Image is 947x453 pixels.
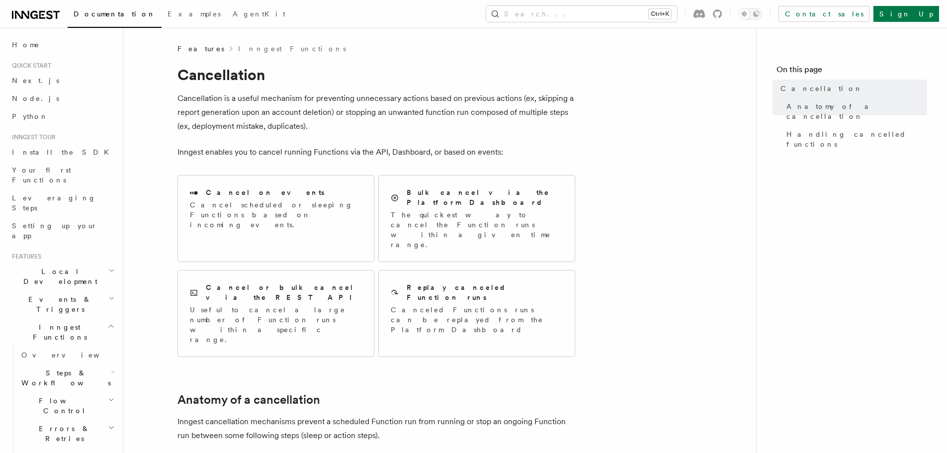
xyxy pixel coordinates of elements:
[738,8,762,20] button: Toggle dark mode
[227,3,291,27] a: AgentKit
[8,290,117,318] button: Events & Triggers
[8,189,117,217] a: Leveraging Steps
[8,62,51,70] span: Quick start
[8,36,117,54] a: Home
[776,80,927,97] a: Cancellation
[238,44,346,54] a: Inngest Functions
[391,210,563,250] p: The quickest way to cancel the Function runs within a given time range.
[786,129,927,149] span: Handling cancelled functions
[649,9,671,19] kbd: Ctrl+K
[17,346,117,364] a: Overview
[12,40,40,50] span: Home
[12,112,48,120] span: Python
[74,10,156,18] span: Documentation
[12,222,97,240] span: Setting up your app
[17,392,117,420] button: Flow Control
[8,318,117,346] button: Inngest Functions
[8,253,41,261] span: Features
[17,364,117,392] button: Steps & Workflows
[407,187,563,207] h2: Bulk cancel via the Platform Dashboard
[17,420,117,448] button: Errors & Retries
[177,91,575,133] p: Cancellation is a useful mechanism for preventing unnecessary actions based on previous actions (...
[162,3,227,27] a: Examples
[8,161,117,189] a: Your first Functions
[873,6,939,22] a: Sign Up
[177,270,374,357] a: Cancel or bulk cancel via the REST APIUseful to cancel a large number of Function runs within a s...
[233,10,285,18] span: AgentKit
[12,148,115,156] span: Install the SDK
[8,133,56,141] span: Inngest tour
[8,143,117,161] a: Install the SDK
[177,175,374,262] a: Cancel on eventsCancel scheduled or sleeping Functions based on incoming events.
[486,6,677,22] button: Search...Ctrl+K
[776,64,927,80] h4: On this page
[177,44,224,54] span: Features
[12,194,96,212] span: Leveraging Steps
[8,90,117,107] a: Node.js
[8,72,117,90] a: Next.js
[407,282,563,302] h2: Replay canceled Function runs
[782,125,927,153] a: Handling cancelled functions
[8,107,117,125] a: Python
[786,101,927,121] span: Anatomy of a cancellation
[778,6,869,22] a: Contact sales
[378,175,575,262] a: Bulk cancel via the Platform DashboardThe quickest way to cancel the Function runs within a given...
[782,97,927,125] a: Anatomy of a cancellation
[8,322,107,342] span: Inngest Functions
[12,166,71,184] span: Your first Functions
[206,282,362,302] h2: Cancel or bulk cancel via the REST API
[12,94,59,102] span: Node.js
[177,145,575,159] p: Inngest enables you to cancel running Functions via the API, Dashboard, or based on events:
[8,263,117,290] button: Local Development
[17,424,108,444] span: Errors & Retries
[190,200,362,230] p: Cancel scheduled or sleeping Functions based on incoming events.
[8,267,108,286] span: Local Development
[17,368,111,388] span: Steps & Workflows
[68,3,162,28] a: Documentation
[378,270,575,357] a: Replay canceled Function runsCanceled Functions runs can be replayed from the Platform Dashboard
[177,415,575,443] p: Inngest cancellation mechanisms prevent a scheduled Function run from running or stop an ongoing ...
[780,84,862,93] span: Cancellation
[12,77,59,85] span: Next.js
[168,10,221,18] span: Examples
[206,187,325,197] h2: Cancel on events
[391,305,563,335] p: Canceled Functions runs can be replayed from the Platform Dashboard
[177,393,320,407] a: Anatomy of a cancellation
[8,217,117,245] a: Setting up your app
[21,351,124,359] span: Overview
[17,396,108,416] span: Flow Control
[177,66,575,84] h1: Cancellation
[8,294,108,314] span: Events & Triggers
[190,305,362,345] p: Useful to cancel a large number of Function runs within a specific range.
